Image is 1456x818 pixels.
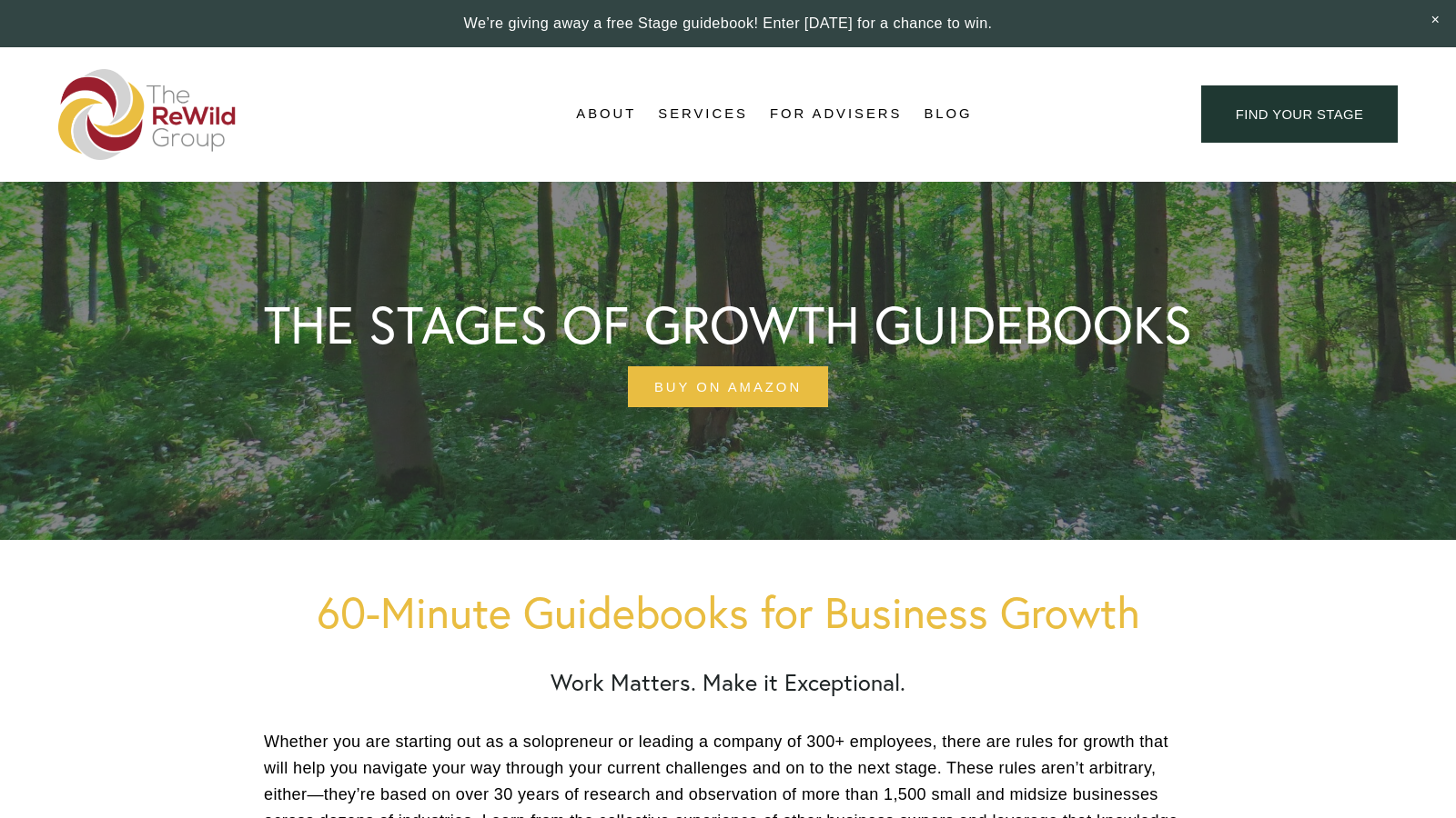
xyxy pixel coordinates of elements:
[576,101,636,128] a: folder dropdown
[264,588,1192,636] h1: 60-Minute Guidebooks for Business Growth
[576,102,636,126] span: About
[770,101,902,128] a: For Advisers
[264,669,1192,696] h2: Work Matters. Make it Exceptional.
[924,101,972,128] a: Blog
[1201,85,1398,143] a: find your stage
[658,102,748,126] span: Services
[58,69,237,160] img: The ReWild Group
[628,366,828,407] a: BUY ON AMAZON
[264,299,1192,351] h1: THE STAGES OF GROWTH GUIDEBOOKS
[658,101,748,128] a: folder dropdown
